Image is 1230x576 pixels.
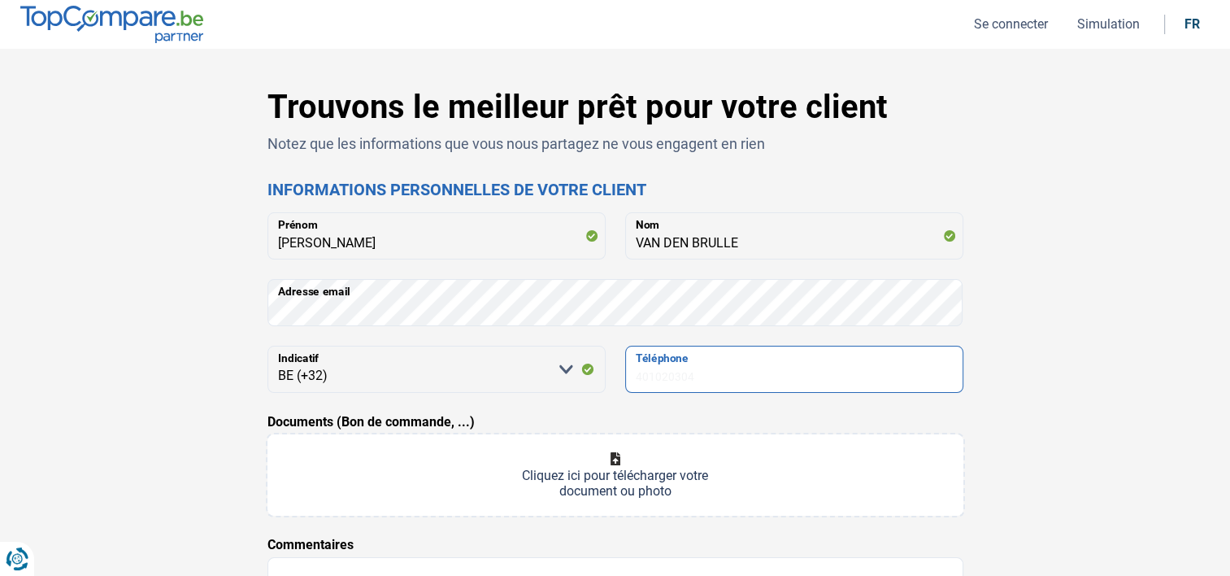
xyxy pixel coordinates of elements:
select: Indicatif [267,346,606,393]
input: 401020304 [625,346,963,393]
label: Documents (Bon de commande, ...) [267,412,475,432]
h1: Trouvons le meilleur prêt pour votre client [267,88,963,127]
img: TopCompare.be [20,6,203,42]
button: Se connecter [969,15,1053,33]
h2: Informations personnelles de votre client [267,180,963,199]
div: fr [1184,16,1200,32]
label: Commentaires [267,535,354,555]
button: Simulation [1072,15,1145,33]
p: Notez que les informations que vous nous partagez ne vous engagent en rien [267,133,963,154]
